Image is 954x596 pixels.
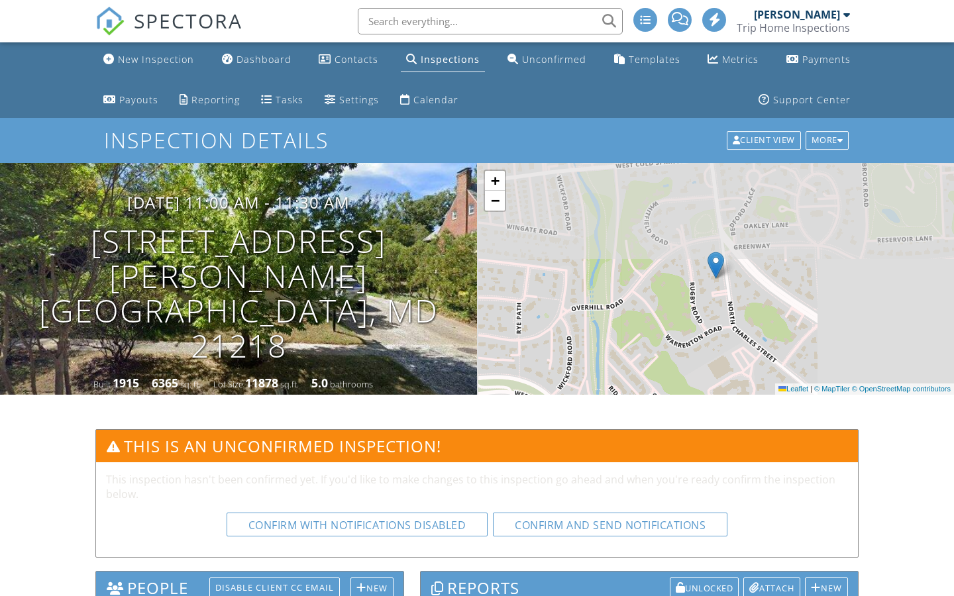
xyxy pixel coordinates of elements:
[227,513,488,536] button: Confirm with notifications disabled
[852,385,951,393] a: © OpenStreetMap contributors
[280,378,299,390] span: sq.ft.
[113,375,139,391] div: 1915
[725,133,804,145] a: Client View
[753,88,856,113] a: Support Center
[313,48,384,72] a: Contacts
[319,88,384,113] a: Settings
[106,472,848,502] p: This inspection hasn't been confirmed yet. If you'd like to make changes to this inspection go ah...
[93,378,111,390] span: Built
[191,93,240,106] div: Reporting
[134,7,242,34] span: SPECTORA
[104,128,850,152] h1: Inspection Details
[98,88,164,113] a: Payouts
[609,48,686,72] a: Templates
[118,53,194,66] div: New Inspection
[358,8,623,34] input: Search everything...
[213,378,243,390] span: Lot Size
[421,53,480,66] div: Inspections
[98,48,199,72] a: New Inspection
[491,192,500,209] span: −
[491,172,500,189] span: +
[722,53,759,66] div: Metrics
[237,53,291,66] div: Dashboard
[727,131,801,150] div: Client View
[335,53,378,66] div: Contacts
[814,385,850,393] a: © MapTiler
[629,53,680,66] div: Templates
[702,48,764,72] a: Metrics
[119,93,158,106] div: Payouts
[802,53,851,66] div: Payments
[276,93,303,106] div: Tasks
[485,191,505,211] a: Zoom out
[502,48,592,72] a: Unconfirmed
[339,93,379,106] div: Settings
[127,193,350,211] h3: [DATE] 11:00 am - 11:30 am
[95,7,125,36] img: The Best Home Inspection Software - Spectora
[152,375,178,391] div: 6365
[217,48,297,72] a: Dashboard
[256,88,309,113] a: Tasks
[330,378,373,390] span: bathrooms
[810,385,812,393] span: |
[395,88,464,113] a: Calendar
[21,224,456,364] h1: [STREET_ADDRESS][PERSON_NAME] [GEOGRAPHIC_DATA], MD 21218
[493,513,727,536] button: Confirm and send notifications
[95,18,242,46] a: SPECTORA
[708,252,724,279] img: Marker
[522,53,586,66] div: Unconfirmed
[781,48,856,72] a: Payments
[778,385,808,393] a: Leaflet
[485,171,505,191] a: Zoom in
[754,8,840,21] div: [PERSON_NAME]
[806,131,849,150] div: More
[737,21,850,34] div: Trip Home Inspections
[311,375,328,391] div: 5.0
[180,378,201,390] span: sq. ft.
[401,48,485,72] a: Inspections
[413,93,458,106] div: Calendar
[96,430,858,462] h3: This is an Unconfirmed Inspection!
[773,93,851,106] div: Support Center
[174,88,245,113] a: Reporting
[245,375,278,391] div: 11878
